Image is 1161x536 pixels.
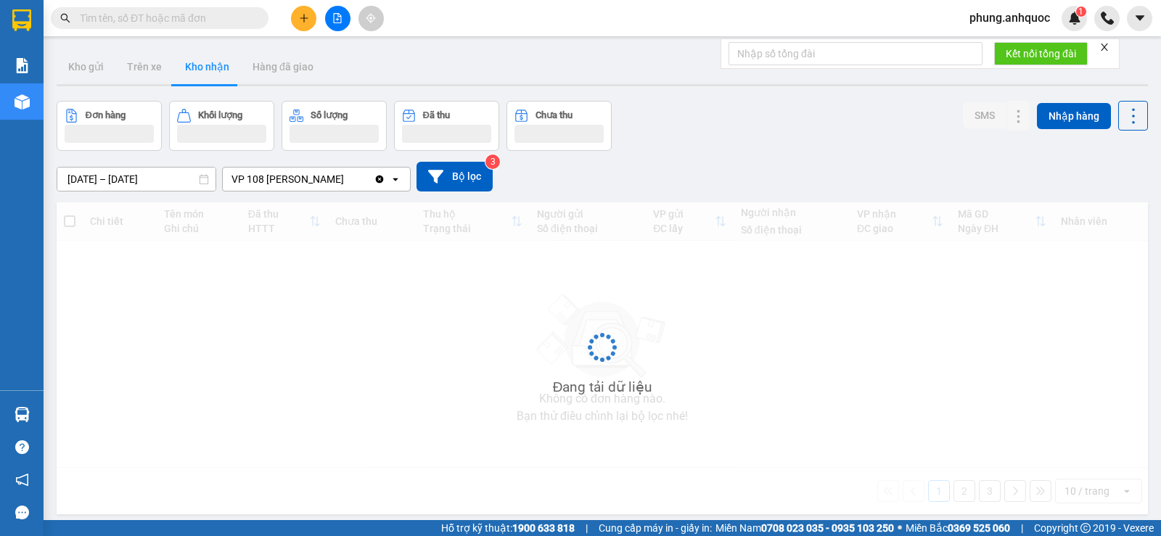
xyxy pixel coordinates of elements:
[1099,42,1109,52] span: close
[512,522,575,534] strong: 1900 633 818
[1021,520,1023,536] span: |
[948,522,1010,534] strong: 0369 525 060
[57,168,216,191] input: Select a date range.
[958,9,1062,27] span: phung.anhquoc
[1101,12,1114,25] img: phone-icon
[374,173,385,185] svg: Clear value
[1080,523,1091,533] span: copyright
[506,101,612,151] button: Chưa thu
[332,13,342,23] span: file-add
[198,110,242,120] div: Khối lượng
[553,376,652,398] div: Đang tải dữ liệu
[390,173,401,185] svg: open
[994,42,1088,65] button: Kết nối tổng đài
[80,10,251,26] input: Tìm tên, số ĐT hoặc mã đơn
[345,172,347,186] input: Selected VP 108 Lê Hồng Phong - Vũng Tàu.
[15,506,29,519] span: message
[715,520,894,536] span: Miền Nam
[115,49,173,84] button: Trên xe
[1006,46,1076,62] span: Kết nối tổng đài
[1127,6,1152,31] button: caret-down
[86,110,126,120] div: Đơn hàng
[173,49,241,84] button: Kho nhận
[1076,7,1086,17] sup: 1
[57,49,115,84] button: Kho gửi
[311,110,348,120] div: Số lượng
[485,154,500,169] sup: 3
[906,520,1010,536] span: Miền Bắc
[1078,7,1083,17] span: 1
[417,162,493,191] button: Bộ lọc
[282,101,387,151] button: Số lượng
[358,6,384,31] button: aim
[729,42,982,65] input: Nhập số tổng đài
[586,520,588,536] span: |
[241,49,325,84] button: Hàng đã giao
[299,13,309,23] span: plus
[1037,103,1111,129] button: Nhập hàng
[599,520,712,536] span: Cung cấp máy in - giấy in:
[1133,12,1146,25] span: caret-down
[15,440,29,454] span: question-circle
[441,520,575,536] span: Hỗ trợ kỹ thuật:
[60,13,70,23] span: search
[898,525,902,531] span: ⚪️
[291,6,316,31] button: plus
[57,101,162,151] button: Đơn hàng
[761,522,894,534] strong: 0708 023 035 - 0935 103 250
[394,101,499,151] button: Đã thu
[15,58,30,73] img: solution-icon
[15,407,30,422] img: warehouse-icon
[1068,12,1081,25] img: icon-new-feature
[12,9,31,31] img: logo-vxr
[963,102,1006,128] button: SMS
[231,172,344,186] div: VP 108 [PERSON_NAME]
[169,101,274,151] button: Khối lượng
[423,110,450,120] div: Đã thu
[325,6,350,31] button: file-add
[366,13,376,23] span: aim
[536,110,573,120] div: Chưa thu
[15,94,30,110] img: warehouse-icon
[15,473,29,487] span: notification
